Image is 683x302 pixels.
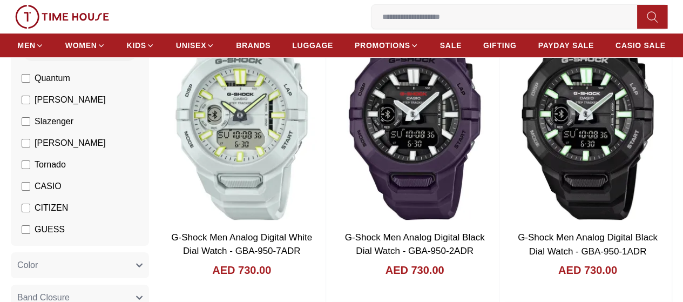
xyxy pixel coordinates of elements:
[35,223,65,236] span: GUESS
[22,139,30,147] input: [PERSON_NAME]
[35,115,73,128] span: Slazenger
[440,40,462,51] span: SALE
[518,232,658,257] a: G-Shock Men Analog Digital Black Dial Watch - GBA-950-1ADR
[35,72,70,85] span: Quantum
[386,263,444,278] h4: AED 730.00
[22,96,30,104] input: [PERSON_NAME]
[292,40,333,51] span: LUGGAGE
[355,40,410,51] span: PROMOTIONS
[355,36,418,55] a: PROMOTIONS
[17,259,38,272] span: Color
[18,40,36,51] span: MEN
[171,232,312,257] a: G-Shock Men Analog Digital White Dial Watch - GBA-950-7ADR
[35,245,67,258] span: ORIENT
[292,36,333,55] a: LUGGAGE
[15,5,109,29] img: ...
[176,36,214,55] a: UNISEX
[483,36,517,55] a: GIFTING
[35,137,106,150] span: [PERSON_NAME]
[176,40,206,51] span: UNISEX
[11,252,149,278] button: Color
[616,40,666,51] span: CASIO SALE
[158,10,326,224] img: G-Shock Men Analog Digital White Dial Watch - GBA-950-7ADR
[345,232,485,257] a: G-Shock Men Analog Digital Black Dial Watch - GBA-950-2ADR
[236,40,271,51] span: BRANDS
[35,93,106,106] span: [PERSON_NAME]
[538,36,593,55] a: PAYDAY SALE
[558,263,617,278] h4: AED 730.00
[236,36,271,55] a: BRANDS
[22,182,30,191] input: CASIO
[330,10,498,224] img: G-Shock Men Analog Digital Black Dial Watch - GBA-950-2ADR
[22,225,30,234] input: GUESS
[538,40,593,51] span: PAYDAY SALE
[127,40,146,51] span: KIDS
[22,117,30,126] input: Slazenger
[22,160,30,169] input: Tornado
[65,36,105,55] a: WOMEN
[35,202,68,214] span: CITIZEN
[127,36,154,55] a: KIDS
[616,36,666,55] a: CASIO SALE
[35,158,66,171] span: Tornado
[440,36,462,55] a: SALE
[504,10,672,224] img: G-Shock Men Analog Digital Black Dial Watch - GBA-950-1ADR
[22,74,30,83] input: Quantum
[65,40,97,51] span: WOMEN
[483,40,517,51] span: GIFTING
[22,204,30,212] input: CITIZEN
[212,263,271,278] h4: AED 730.00
[35,180,62,193] span: CASIO
[18,36,44,55] a: MEN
